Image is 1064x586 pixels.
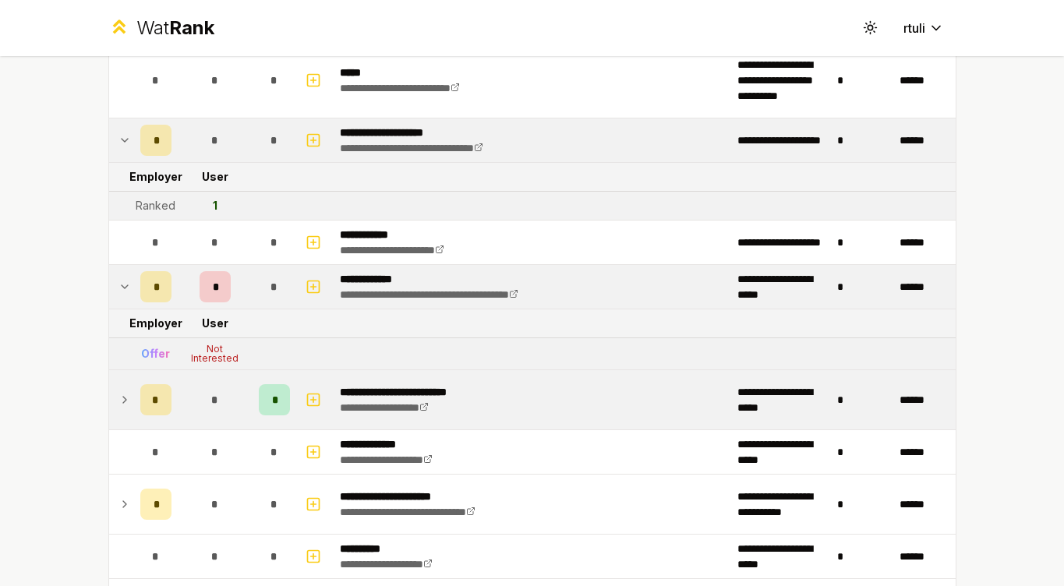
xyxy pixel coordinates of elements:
span: rtuli [903,19,925,37]
td: Employer [134,309,178,337]
div: 1 [213,198,217,214]
span: Rank [169,16,214,39]
div: Ranked [136,198,175,214]
div: Offer [141,346,170,362]
button: rtuli [891,14,956,42]
div: Not Interested [184,344,246,363]
td: Employer [134,163,178,191]
td: User [178,163,253,191]
td: User [178,309,253,337]
a: WatRank [108,16,215,41]
div: Wat [136,16,214,41]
